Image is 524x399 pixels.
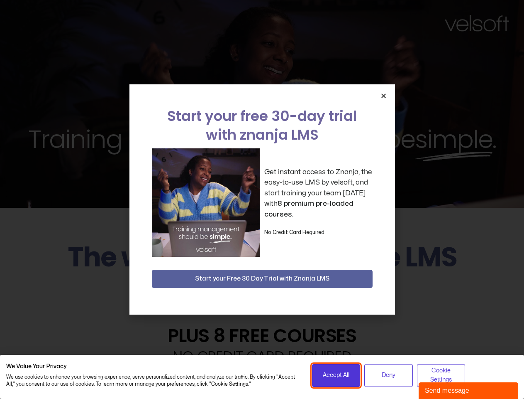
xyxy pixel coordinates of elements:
[6,374,300,388] p: We use cookies to enhance your browsing experience, serve personalized content, and analyze our t...
[380,93,387,99] a: Close
[364,364,413,387] button: Deny all cookies
[152,107,373,144] h2: Start your free 30-day trial with znanja LMS
[312,364,361,387] button: Accept all cookies
[152,270,373,288] button: Start your Free 30 Day Trial with Znanja LMS
[6,363,300,370] h2: We Value Your Privacy
[195,274,329,284] span: Start your Free 30 Day Trial with Znanja LMS
[323,371,349,380] span: Accept All
[264,200,353,218] strong: 8 premium pre-loaded courses
[152,148,260,257] img: a woman sitting at her laptop dancing
[264,167,373,220] p: Get instant access to Znanja, the easy-to-use LMS by velsoft, and start training your team [DATE]...
[422,366,460,385] span: Cookie Settings
[382,371,395,380] span: Deny
[264,230,324,235] strong: No Credit Card Required
[417,364,466,387] button: Adjust cookie preferences
[419,381,520,399] iframe: chat widget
